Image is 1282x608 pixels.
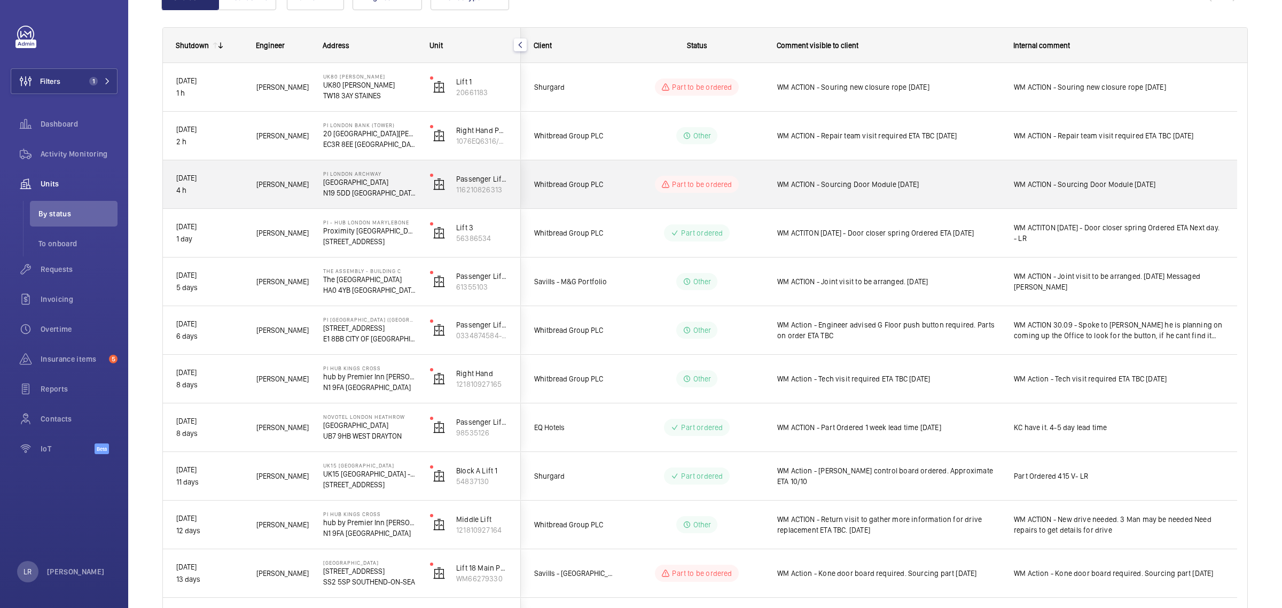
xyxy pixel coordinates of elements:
div: Press SPACE to select this row. [521,258,1237,306]
p: Proximity [GEOGRAPHIC_DATA] [323,225,416,236]
p: [DATE] [176,415,243,427]
span: [PERSON_NAME] [256,227,309,239]
span: [PERSON_NAME] [256,276,309,288]
p: [DATE] [176,561,243,573]
span: 5 [109,355,118,363]
p: UB7 9HB WEST DRAYTON [323,431,416,441]
img: elevator.svg [433,324,445,337]
span: WM ACTION - Joint visit to be arranged. [DATE] [777,276,1000,287]
span: WM ACTITON [DATE] - Door closer spring Ordered ETA [DATE] [777,228,1000,238]
p: N1 9FA [GEOGRAPHIC_DATA] [323,382,416,393]
span: WM ACTITON [DATE] - Door closer spring Ordered ETA Next day. - LR [1014,222,1224,244]
p: 54837130 [456,476,507,487]
img: elevator.svg [433,275,445,288]
img: elevator.svg [433,129,445,142]
img: elevator.svg [433,470,445,482]
p: E1 8BB CITY OF [GEOGRAPHIC_DATA] [323,333,416,344]
p: 0334874584-1, LC15715/06 [456,330,507,341]
p: 1 day [176,233,243,245]
span: WM ACTION 30.09 - Spoke to [PERSON_NAME] he is planning on coming up the Office to look for the b... [1014,319,1224,341]
div: Press SPACE to select this row. [163,63,521,112]
p: [DATE] [176,123,243,136]
p: Right Hand [456,368,507,379]
span: WM ACTION - Sourcing Door Module [DATE] [1014,179,1224,190]
p: Passenger Lift 1 [456,271,507,282]
span: Whitbread Group PLC [534,373,616,385]
img: elevator.svg [433,227,445,239]
p: 116210826313 [456,184,507,195]
span: Whitbread Group PLC [534,227,616,239]
span: Units [41,178,118,189]
p: UK80 [PERSON_NAME] [323,80,416,90]
p: Lift 3 [456,222,507,233]
p: UK15 [GEOGRAPHIC_DATA] - [STREET_ADDRESS] [323,469,416,479]
span: Shurgard [534,81,616,93]
p: UK15 [GEOGRAPHIC_DATA] [323,462,416,469]
span: WM Action - Tech visit required ETA TBC [DATE] [1014,373,1224,384]
p: [DATE] [176,269,243,282]
p: Lift 18 Main Passenger Lift [456,563,507,573]
div: Press SPACE to select this row. [163,209,521,258]
span: Filters [40,76,60,87]
p: PI - Hub London Marylebone [323,219,416,225]
p: 8 days [176,427,243,440]
p: 5 days [176,282,243,294]
span: WM ACTION - Return visit to gather more information for drive replacement ETA TBC. [DATE] [777,514,1000,535]
span: Insurance items [41,354,105,364]
div: Press SPACE to select this row. [163,160,521,209]
span: Whitbread Group PLC [534,324,616,337]
img: elevator.svg [433,421,445,434]
p: Passenger Lift 1 L/H [456,417,507,427]
span: Client [534,41,552,50]
p: Part ordered [681,422,723,433]
p: 2 h [176,136,243,148]
span: Engineer [256,41,285,50]
p: 56386534 [456,233,507,244]
span: Reports [41,384,118,394]
img: elevator.svg [433,518,445,531]
img: elevator.svg [433,81,445,93]
p: [DATE] [176,512,243,525]
p: 6 days [176,330,243,342]
p: The [GEOGRAPHIC_DATA] [323,274,416,285]
p: hub by Premier Inn [PERSON_NAME][GEOGRAPHIC_DATA] [323,371,416,382]
p: PI [GEOGRAPHIC_DATA] ([GEOGRAPHIC_DATA]) [323,316,416,323]
span: WM ACTION - Repair team visit required ETA TBC [DATE] [1014,130,1224,141]
p: 8 days [176,379,243,391]
p: LR [24,566,32,577]
p: 121810927164 [456,525,507,535]
img: elevator.svg [433,567,445,580]
span: Comment visible to client [777,41,858,50]
p: Part to be ordered [672,568,732,579]
span: Activity Monitoring [41,149,118,159]
p: 121810927165 [456,379,507,389]
div: Press SPACE to select this row. [163,403,521,452]
p: [DATE] [176,172,243,184]
span: Whitbread Group PLC [534,130,616,142]
p: N19 5DD [GEOGRAPHIC_DATA] [323,188,416,198]
p: [DATE] [176,464,243,476]
p: PI Hub Kings Cross [323,511,416,517]
p: PI Hub Kings Cross [323,365,416,371]
p: Passenger Lift A1 [456,319,507,330]
span: Savills - M&G Portfolio [534,276,616,288]
span: WM Action - Kone door board required. Sourcing part [DATE] [777,568,1000,579]
span: WM ACTION - Repair team visit required ETA TBC [DATE] [777,130,1000,141]
button: Filters1 [11,68,118,94]
span: [PERSON_NAME] [256,324,309,337]
p: Right Hand Passenger Lift No 2 [456,125,507,136]
p: Passenger Lift Right Hand [456,174,507,184]
span: WM ACTION - Souring new closure rope [DATE] [777,82,1000,92]
span: [PERSON_NAME] [256,519,309,531]
p: EC3R 8EE [GEOGRAPHIC_DATA] [323,139,416,150]
span: To onboard [38,238,118,249]
img: elevator.svg [433,178,445,191]
span: WM Action - Engineer advised G Floor push button required. Parts on order ETA TBC [777,319,1000,341]
div: Press SPACE to select this row. [521,355,1237,403]
span: IoT [41,443,95,454]
div: Press SPACE to select this row. [521,403,1237,452]
span: WM Action - [PERSON_NAME] control board ordered. Approximate ETA 10/10 [777,465,1000,487]
span: EQ Hotels [534,422,616,434]
span: WM ACTION - Souring new closure rope [DATE] [1014,82,1224,92]
p: 20661183 [456,87,507,98]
